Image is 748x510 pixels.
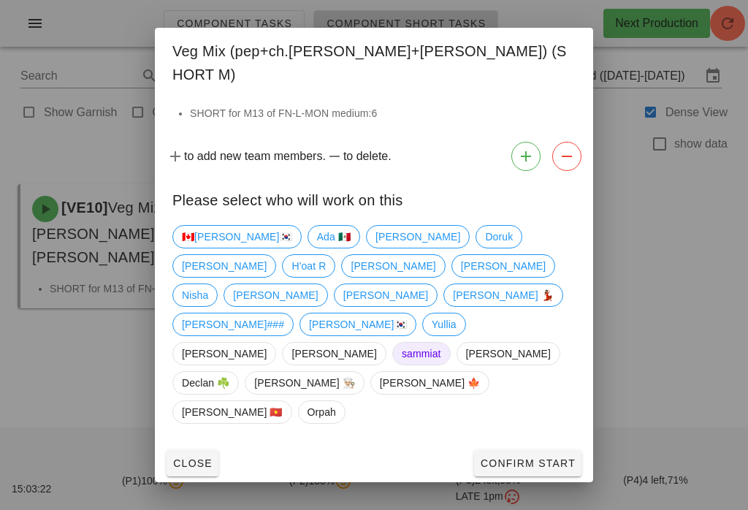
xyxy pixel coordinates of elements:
button: Confirm Start [474,450,581,476]
span: [PERSON_NAME] [343,284,428,306]
span: Confirm Start [480,457,576,469]
span: Orpah [308,401,336,423]
button: Close [167,450,218,476]
span: [PERSON_NAME] [182,255,267,277]
li: SHORT for M13 of FN-L-MON medium:6 [190,105,576,121]
span: Yullia [432,313,457,335]
span: [PERSON_NAME] [233,284,318,306]
span: [PERSON_NAME] 👨🏼‍🍳 [254,372,355,394]
div: Veg Mix (pep+ch.[PERSON_NAME]+[PERSON_NAME]) (SHORT M) [155,28,593,94]
span: [PERSON_NAME] [461,255,546,277]
div: Please select who will work on this [155,177,593,219]
span: 🇨🇦[PERSON_NAME]🇰🇷 [182,226,292,248]
span: [PERSON_NAME] 💃🏽 [453,284,554,306]
span: [PERSON_NAME] [291,343,376,365]
span: Declan ☘️ [182,372,229,394]
span: [PERSON_NAME] [375,226,460,248]
span: [PERSON_NAME] [351,255,435,277]
span: Close [172,457,213,469]
span: Nisha [182,284,208,306]
div: to add new team members. to delete. [155,136,593,177]
span: [PERSON_NAME] 🍁 [380,372,481,394]
span: Doruk [485,226,513,248]
span: [PERSON_NAME]🇰🇷 [309,313,407,335]
span: Ada 🇲🇽 [317,226,351,248]
span: sammiat [402,343,441,365]
span: [PERSON_NAME] [182,343,267,365]
span: [PERSON_NAME]### [182,313,284,335]
span: [PERSON_NAME] 🇻🇳 [182,401,283,423]
span: [PERSON_NAME] [466,343,551,365]
span: H'oat R [291,255,326,277]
